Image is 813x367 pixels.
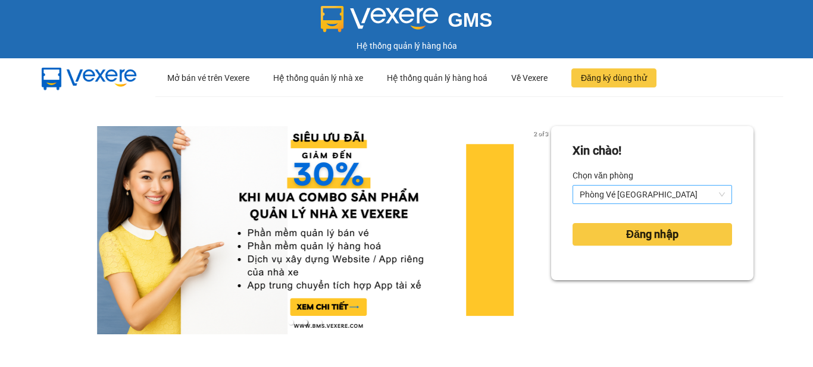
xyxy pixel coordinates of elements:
[530,126,551,142] p: 2 of 3
[60,126,76,334] button: previous slide / item
[321,18,493,27] a: GMS
[303,320,308,325] li: slide item 2
[573,142,621,160] div: Xin chào!
[511,59,548,97] div: Về Vexere
[448,9,492,31] span: GMS
[289,320,293,325] li: slide item 1
[581,71,647,84] span: Đăng ký dùng thử
[626,226,678,243] span: Đăng nhập
[30,58,149,98] img: mbUUG5Q.png
[321,6,439,32] img: logo 2
[273,59,363,97] div: Hệ thống quản lý nhà xe
[3,39,810,52] div: Hệ thống quản lý hàng hóa
[534,126,551,334] button: next slide / item
[167,59,249,97] div: Mở bán vé trên Vexere
[573,166,633,185] label: Chọn văn phòng
[387,59,487,97] div: Hệ thống quản lý hàng hoá
[317,320,322,325] li: slide item 3
[580,186,725,203] span: Phòng Vé Tuy Hòa
[571,68,656,87] button: Đăng ký dùng thử
[573,223,732,246] button: Đăng nhập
